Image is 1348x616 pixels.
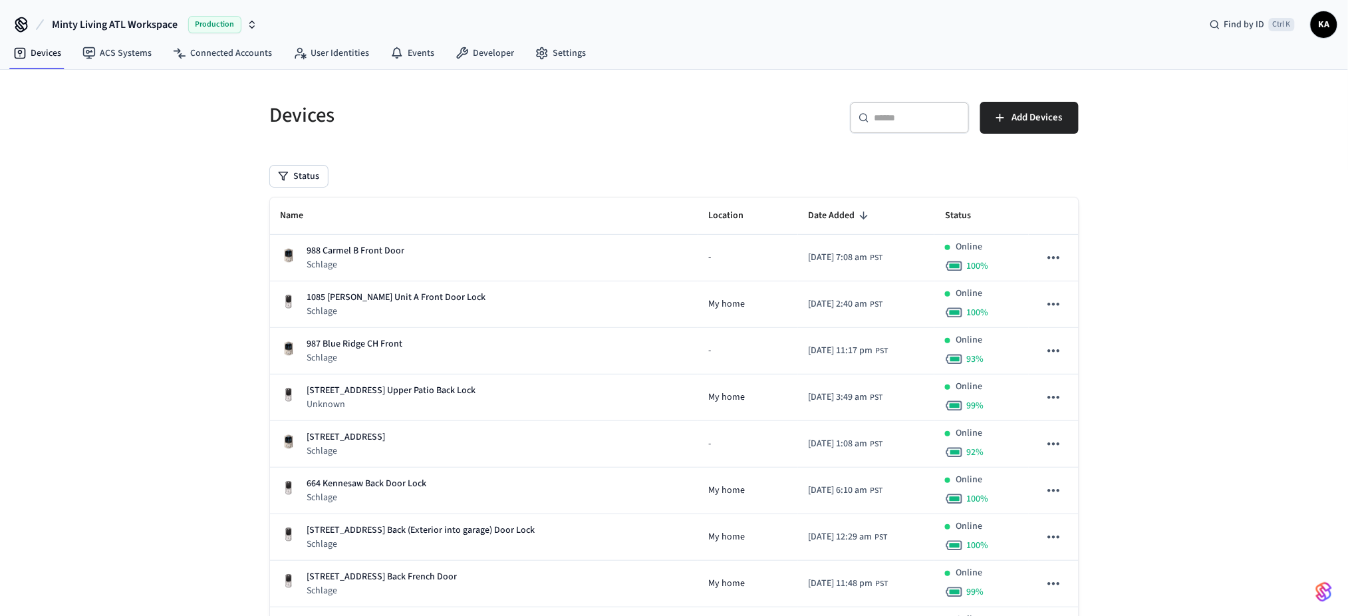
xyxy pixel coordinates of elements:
[956,566,982,580] p: Online
[307,337,403,351] p: 987 Blue Ridge CH Front
[956,380,982,394] p: Online
[1012,109,1063,126] span: Add Devices
[307,477,427,491] p: 664 Kennesaw Back Door Lock
[1316,581,1332,603] img: SeamLogoGradient.69752ec5.svg
[809,484,868,498] span: [DATE] 6:10 am
[270,102,666,129] h5: Devices
[307,258,405,271] p: Schlage
[871,392,883,404] span: PST
[1312,13,1336,37] span: KA
[966,399,984,412] span: 99 %
[876,345,888,357] span: PST
[809,251,868,265] span: [DATE] 7:08 am
[956,520,982,534] p: Online
[709,577,745,591] span: My home
[809,390,883,404] div: Asia/Manila
[871,485,883,497] span: PST
[445,41,525,65] a: Developer
[1224,18,1265,31] span: Find by ID
[709,390,745,404] span: My home
[525,41,597,65] a: Settings
[875,532,888,543] span: PST
[966,306,988,319] span: 100 %
[307,538,535,551] p: Schlage
[307,384,476,398] p: [STREET_ADDRESS] Upper Patio Back Lock
[1311,11,1337,38] button: KA
[709,530,745,544] span: My home
[307,291,486,305] p: 1085 [PERSON_NAME] Unit A Front Door Lock
[380,41,445,65] a: Events
[1269,18,1295,31] span: Ctrl K
[809,437,883,451] div: Asia/Manila
[307,444,386,458] p: Schlage
[966,492,988,506] span: 100 %
[956,426,982,440] p: Online
[52,17,178,33] span: Minty Living ATL Workspace
[3,41,72,65] a: Devices
[809,437,868,451] span: [DATE] 1:08 am
[281,247,297,263] img: Schlage Sense Smart Deadbolt with Camelot Trim, Front
[307,398,476,411] p: Unknown
[809,484,883,498] div: Asia/Manila
[709,484,745,498] span: My home
[809,344,888,358] div: Asia/Manila
[281,434,297,450] img: Schlage Sense Smart Deadbolt with Camelot Trim, Front
[307,570,458,584] p: [STREET_ADDRESS] Back French Door
[281,527,297,543] img: Yale Assure Touchscreen Wifi Smart Lock, Satin Nickel, Front
[809,577,888,591] div: Asia/Manila
[966,539,988,552] span: 100 %
[876,578,888,590] span: PST
[709,206,761,226] span: Location
[281,480,297,496] img: Yale Assure Touchscreen Wifi Smart Lock, Satin Nickel, Front
[809,251,883,265] div: Asia/Manila
[281,294,297,310] img: Yale Assure Touchscreen Wifi Smart Lock, Satin Nickel, Front
[809,344,873,358] span: [DATE] 11:17 pm
[980,102,1079,134] button: Add Devices
[809,390,868,404] span: [DATE] 3:49 am
[281,387,297,403] img: Yale Assure Touchscreen Wifi Smart Lock, Satin Nickel, Front
[307,351,403,365] p: Schlage
[281,341,297,357] img: Schlage Sense Smart Deadbolt with Camelot Trim, Front
[709,297,745,311] span: My home
[188,16,241,33] span: Production
[709,251,712,265] span: -
[307,524,535,538] p: [STREET_ADDRESS] Back (Exterior into garage) Door Lock
[709,344,712,358] span: -
[956,287,982,301] p: Online
[307,491,427,504] p: Schlage
[966,585,984,599] span: 99 %
[966,353,984,366] span: 93 %
[809,530,888,544] div: Asia/Manila
[307,305,486,318] p: Schlage
[283,41,380,65] a: User Identities
[162,41,283,65] a: Connected Accounts
[307,430,386,444] p: [STREET_ADDRESS]
[945,206,988,226] span: Status
[966,259,988,273] span: 100 %
[871,252,883,264] span: PST
[281,573,297,589] img: Yale Assure Touchscreen Wifi Smart Lock, Satin Nickel, Front
[307,244,405,258] p: 988 Carmel B Front Door
[809,297,868,311] span: [DATE] 2:40 am
[809,206,873,226] span: Date Added
[72,41,162,65] a: ACS Systems
[709,437,712,451] span: -
[956,473,982,487] p: Online
[966,446,984,459] span: 92 %
[270,166,328,187] button: Status
[809,577,873,591] span: [DATE] 11:48 pm
[281,206,321,226] span: Name
[809,530,873,544] span: [DATE] 12:29 am
[871,299,883,311] span: PST
[871,438,883,450] span: PST
[307,584,458,597] p: Schlage
[956,333,982,347] p: Online
[956,240,982,254] p: Online
[809,297,883,311] div: Asia/Manila
[1199,13,1305,37] div: Find by IDCtrl K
